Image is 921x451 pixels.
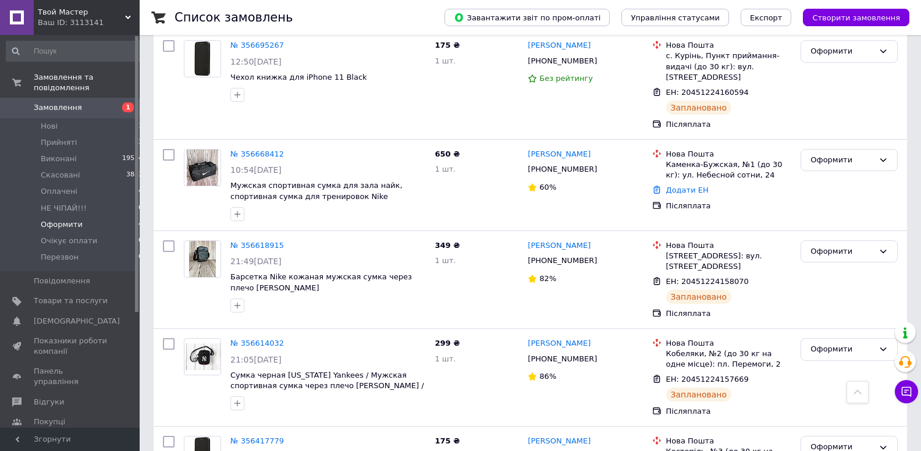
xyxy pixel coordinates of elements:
a: Фото товару [184,240,221,278]
span: 1 шт. [435,56,456,65]
a: № 356668412 [230,150,284,158]
a: [PERSON_NAME] [528,149,591,160]
span: Покупці [34,417,65,427]
span: Показники роботи компанії [34,336,108,357]
div: Оформити [810,45,874,58]
a: Чехол книжка для iPhone 11 Black [230,73,367,81]
div: Оформити [810,343,874,356]
div: Післяплата [666,201,792,211]
span: НЕ ЧІПАЙ!!! [41,203,87,214]
span: Створити замовлення [812,13,900,22]
span: 53 [134,137,143,148]
div: Нова Пошта [666,40,792,51]
span: 349 ₴ [435,241,460,250]
div: [PHONE_NUMBER] [525,54,599,69]
span: 60% [539,183,556,191]
div: с. Курінь, Пункт приймання-видачі (до 30 кг): вул. [STREET_ADDRESS] [666,51,792,83]
span: 0 [138,236,143,246]
div: Післяплата [666,308,792,319]
a: № 356695267 [230,41,284,49]
span: Скасовані [41,170,80,180]
a: Створити замовлення [791,13,909,22]
a: № 356614032 [230,339,284,347]
img: Фото товару [187,150,218,186]
span: Повідомлення [34,276,90,286]
span: Очікує оплати [41,236,97,246]
span: 86% [539,372,556,381]
div: Нова Пошта [666,436,792,446]
span: [DEMOGRAPHIC_DATA] [34,316,120,326]
div: Ваш ID: 3113141 [38,17,140,28]
h1: Список замовлень [175,10,293,24]
span: Барсетка Nike кожаная мужская сумка через плечо [PERSON_NAME] [230,272,412,292]
span: Твой Мастер [38,7,125,17]
span: 1 шт. [435,165,456,173]
input: Пошук [6,41,144,62]
span: 299 ₴ [435,339,460,347]
a: Фото товару [184,40,221,77]
span: 0 [138,203,143,214]
span: 14 [134,219,143,230]
button: Завантажити звіт по пром-оплаті [445,9,610,26]
span: 1 шт. [435,354,456,363]
div: [STREET_ADDRESS]: вул. [STREET_ADDRESS] [666,251,792,272]
div: Заплановано [666,290,732,304]
span: 3843 [126,170,143,180]
span: Оформити [41,219,83,230]
span: Замовлення [34,102,82,113]
a: [PERSON_NAME] [528,436,591,447]
div: Заплановано [666,388,732,402]
a: Фото товару [184,338,221,375]
span: 21:05[DATE] [230,355,282,364]
span: 1 [138,121,143,132]
div: Післяплата [666,119,792,130]
span: 175 ₴ [435,436,460,445]
a: № 356417779 [230,436,284,445]
span: Управління статусами [631,13,720,22]
a: Додати ЕН [666,186,709,194]
span: Товари та послуги [34,296,108,306]
span: 175 ₴ [435,41,460,49]
button: Чат з покупцем [895,380,918,403]
span: Без рейтингу [539,74,593,83]
span: 1 шт. [435,256,456,265]
div: [PHONE_NUMBER] [525,253,599,268]
div: Нова Пошта [666,338,792,349]
span: 12:50[DATE] [230,57,282,66]
img: Фото товару [194,41,211,77]
button: Створити замовлення [803,9,909,26]
span: Перезвон [41,252,79,262]
span: ЕН: 20451224158070 [666,277,749,286]
span: Панель управління [34,366,108,387]
span: 4 [138,186,143,197]
div: Каменка-Бужская, №1 (до 30 кг): ул. Небесной сотни, 24 [666,159,792,180]
span: 19534 [122,154,143,164]
a: № 356618915 [230,241,284,250]
span: Завантажити звіт по пром-оплаті [454,12,600,23]
span: 0 [138,252,143,262]
button: Управління статусами [621,9,729,26]
a: Мужская спортивная сумка для зала найк, спортивная сумка для тренировок Nike [230,181,403,201]
div: Оформити [810,246,874,258]
div: Нова Пошта [666,149,792,159]
a: Фото товару [184,149,221,186]
a: Сумка черная [US_STATE] Yankees / Мужская спортивная сумка через плечо [PERSON_NAME] / Сумка [US_... [230,371,424,401]
span: 1 [122,102,134,112]
span: ЕН: 20451224160594 [666,88,749,97]
button: Експорт [741,9,792,26]
div: Оформити [810,154,874,166]
span: Оплачені [41,186,77,197]
img: Фото товару [189,241,216,277]
span: Експорт [750,13,783,22]
a: [PERSON_NAME] [528,338,591,349]
div: Заплановано [666,101,732,115]
span: Виконані [41,154,77,164]
span: Прийняті [41,137,77,148]
div: Кобеляки, №2 (до 30 кг на одне місце): пл. Перемоги, 2 [666,349,792,370]
div: Нова Пошта [666,240,792,251]
img: Фото товару [184,343,221,371]
a: [PERSON_NAME] [528,240,591,251]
